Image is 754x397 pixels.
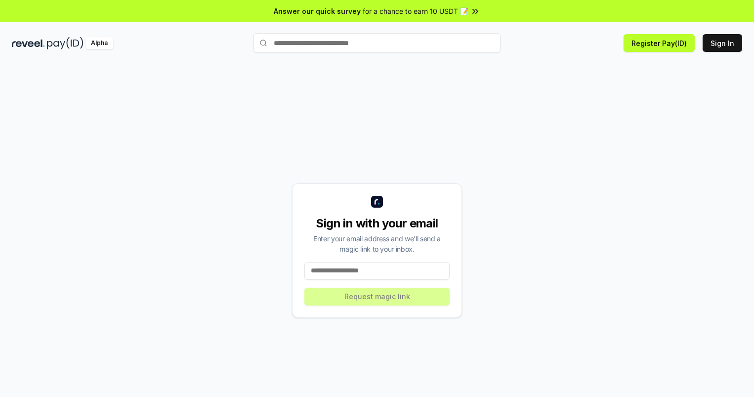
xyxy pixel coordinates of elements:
span: for a chance to earn 10 USDT 📝 [363,6,468,16]
span: Answer our quick survey [274,6,361,16]
div: Sign in with your email [304,216,450,231]
button: Register Pay(ID) [624,34,695,52]
div: Enter your email address and we’ll send a magic link to your inbox. [304,233,450,254]
img: pay_id [47,37,84,49]
img: logo_small [371,196,383,208]
div: Alpha [85,37,113,49]
img: reveel_dark [12,37,45,49]
button: Sign In [703,34,742,52]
